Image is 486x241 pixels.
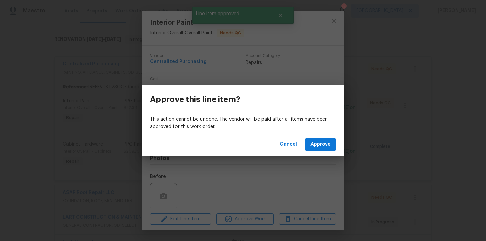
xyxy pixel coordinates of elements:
button: Approve [305,138,336,151]
p: This action cannot be undone. The vendor will be paid after all items have been approved for this... [150,116,336,130]
button: Cancel [277,138,300,151]
h3: Approve this line item? [150,95,240,104]
span: Approve [310,140,331,149]
span: Cancel [280,140,297,149]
